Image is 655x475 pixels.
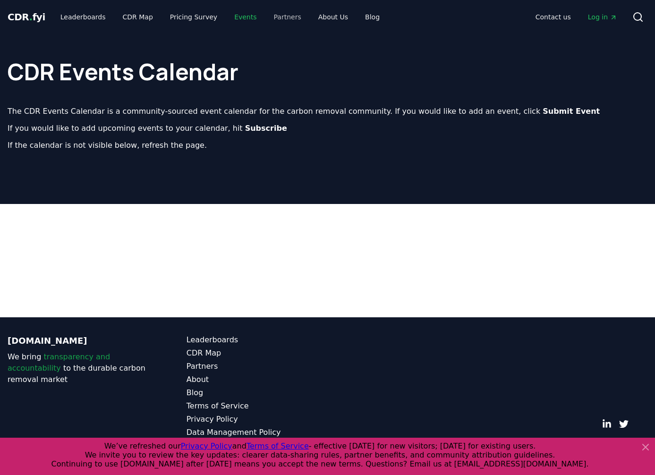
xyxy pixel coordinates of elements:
a: Blog [357,8,387,25]
a: Data Management Policy [187,427,328,438]
h1: CDR Events Calendar [8,42,647,83]
p: [DOMAIN_NAME] [8,334,149,348]
b: Subscribe [245,124,287,133]
nav: Main [53,8,387,25]
b: Submit Event [543,107,600,116]
a: Partners [187,361,328,372]
nav: Main [528,8,625,25]
a: CDR.fyi [8,10,45,24]
p: We bring to the durable carbon removal market [8,351,149,385]
span: transparency and accountability [8,352,110,373]
a: Terms of Service [187,400,328,412]
a: About [187,374,328,385]
a: Partners [266,8,309,25]
a: Blog [187,387,328,399]
a: About Us [311,8,356,25]
a: Events [227,8,264,25]
p: If the calendar is not visible below, refresh the page. [8,140,647,151]
p: If you would like to add upcoming events to your calendar, hit [8,123,647,134]
a: Log in [580,8,625,25]
span: CDR fyi [8,11,45,23]
a: Twitter [619,419,629,429]
span: . [29,11,33,23]
a: Pricing Survey [162,8,225,25]
a: Leaderboards [53,8,113,25]
a: Contact us [528,8,578,25]
p: The CDR Events Calendar is a community-sourced event calendar for the carbon removal community. I... [8,106,647,117]
a: CDR Map [115,8,161,25]
a: CDR Map [187,348,328,359]
a: LinkedIn [602,419,612,429]
span: Log in [588,12,617,22]
a: Leaderboards [187,334,328,346]
a: Privacy Policy [187,414,328,425]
